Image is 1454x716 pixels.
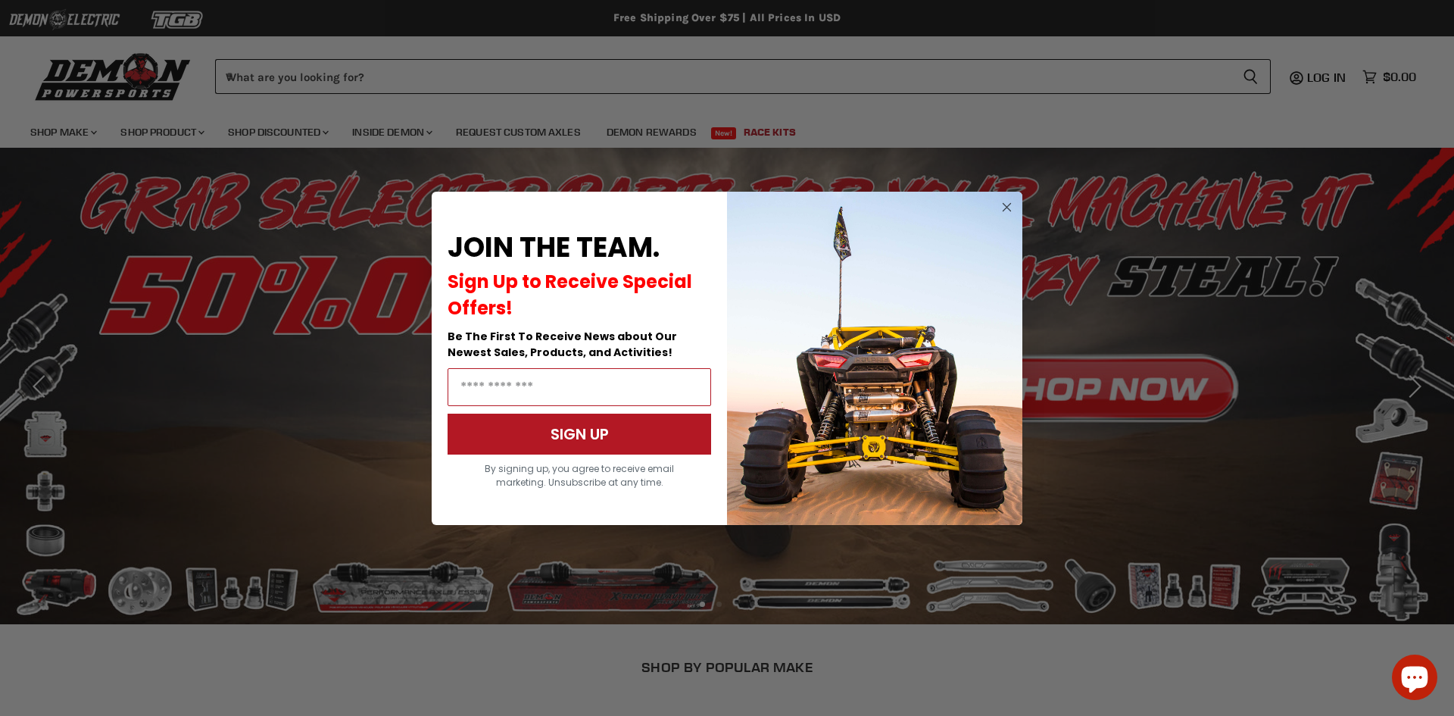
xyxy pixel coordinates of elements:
img: a9095488-b6e7-41ba-879d-588abfab540b.jpeg [727,192,1022,525]
span: Sign Up to Receive Special Offers! [448,269,692,320]
button: Close dialog [997,198,1016,217]
inbox-online-store-chat: Shopify online store chat [1387,655,1442,704]
span: Be The First To Receive News about Our Newest Sales, Products, and Activities! [448,329,677,360]
span: JOIN THE TEAM. [448,228,660,267]
button: SIGN UP [448,414,711,455]
input: Email Address [448,368,711,406]
span: By signing up, you agree to receive email marketing. Unsubscribe at any time. [485,462,674,489]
